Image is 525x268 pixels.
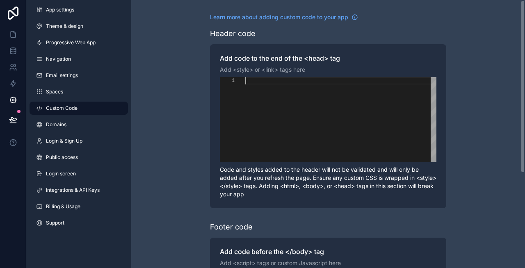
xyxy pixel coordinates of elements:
a: Support [30,216,128,229]
a: Navigation [30,52,128,66]
span: App settings [46,7,74,13]
label: Add code to the end of the <head> tag [220,54,436,62]
span: Progressive Web App [46,39,96,46]
span: Spaces [46,89,63,95]
a: Domains [30,118,128,131]
a: Billing & Usage [30,200,128,213]
textarea: Editor content;Press Alt+F1 for Accessibility Options. [245,77,246,84]
span: Navigation [46,56,71,62]
a: Progressive Web App [30,36,128,49]
span: Billing & Usage [46,203,80,210]
span: Theme & design [46,23,83,30]
a: Login screen [30,167,128,180]
p: Add <script> tags or custom Javascript here [220,259,436,267]
a: App settings [30,3,128,16]
a: Integrations & API Keys [30,184,128,197]
span: Login screen [46,170,76,177]
a: Theme & design [30,20,128,33]
a: Learn more about adding custom code to your app [210,13,358,21]
span: Support [46,220,64,226]
a: Custom Code [30,102,128,115]
p: Add <style> or <link> tags here [220,66,436,74]
a: Email settings [30,69,128,82]
span: Integrations & API Keys [46,187,100,193]
p: Code and styles added to the header will not be validated and will only be added after you refres... [220,166,436,198]
div: Header code [210,28,256,39]
span: Domains [46,121,66,128]
div: Footer code [210,221,253,233]
span: Email settings [46,72,78,79]
div: 1 [220,77,235,84]
span: Custom Code [46,105,78,111]
span: Public access [46,154,78,161]
span: Learn more about adding custom code to your app [210,13,348,21]
a: Public access [30,151,128,164]
a: Login & Sign Up [30,134,128,148]
a: Spaces [30,85,128,98]
label: Add code before the </body> tag [220,248,436,256]
span: Login & Sign Up [46,138,82,144]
